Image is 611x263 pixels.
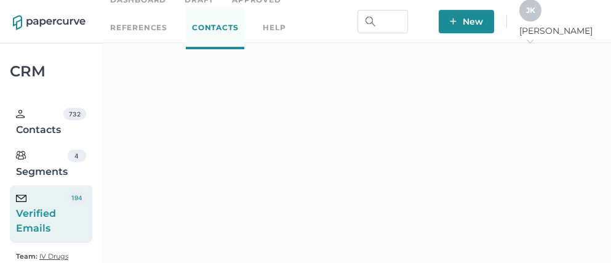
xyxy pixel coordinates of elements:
[63,108,86,120] div: 732
[16,150,26,160] img: segments.b9481e3d.svg
[365,17,375,26] img: search.bf03fe8b.svg
[110,21,167,34] a: References
[16,108,63,137] div: Contacts
[186,7,244,49] a: Contacts
[450,18,457,25] img: plus-white.e19ec114.svg
[450,10,483,33] span: New
[439,10,494,33] button: New
[39,252,68,261] span: IV Drugs
[263,21,286,34] div: help
[16,192,68,236] div: Verified Emails
[16,150,68,179] div: Segments
[16,195,26,202] img: email-icon-black.c777dcea.svg
[13,15,86,30] img: papercurve-logo-colour.7244d18c.svg
[357,10,408,33] input: Search Workspace
[525,37,534,46] i: arrow_right
[16,110,25,118] img: person.20a629c4.svg
[519,25,598,47] span: [PERSON_NAME]
[68,150,86,162] div: 4
[526,6,535,15] span: J K
[68,192,86,204] div: 194
[10,66,92,77] div: CRM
